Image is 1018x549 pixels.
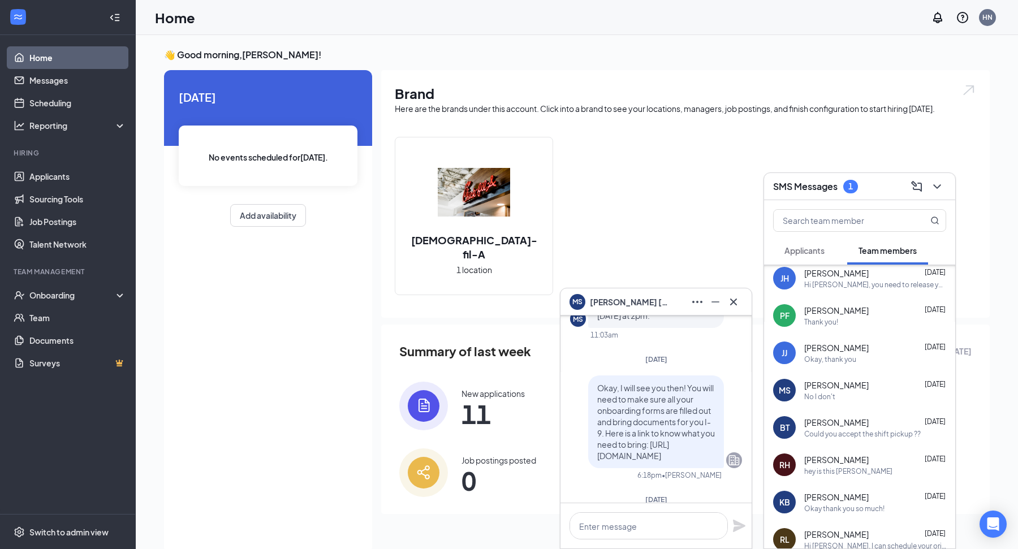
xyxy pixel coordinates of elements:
[908,178,926,196] button: ComposeMessage
[706,293,724,311] button: Minimize
[780,273,789,284] div: JH
[804,529,869,540] span: [PERSON_NAME]
[14,120,25,131] svg: Analysis
[399,382,448,430] img: icon
[925,455,946,463] span: [DATE]
[804,317,838,327] div: Thank you!
[910,180,924,193] svg: ComposeMessage
[928,178,946,196] button: ChevronDown
[779,459,790,470] div: RH
[14,148,124,158] div: Hiring
[456,263,492,276] span: 1 location
[461,470,536,491] span: 0
[782,347,787,358] div: JJ
[12,11,24,23] svg: WorkstreamLogo
[779,384,791,396] div: MS
[925,268,946,276] span: [DATE]
[155,8,195,27] h1: Home
[804,342,869,353] span: [PERSON_NAME]
[804,392,835,401] div: No I don't
[925,492,946,500] span: [DATE]
[804,355,856,364] div: Okay, thank you
[804,417,869,428] span: [PERSON_NAME]
[461,388,525,399] div: New applications
[804,466,892,476] div: hey is this [PERSON_NAME]
[14,526,25,538] svg: Settings
[691,295,704,309] svg: Ellipses
[804,491,869,503] span: [PERSON_NAME]
[980,511,1007,538] div: Open Intercom Messenger
[784,245,825,256] span: Applicants
[399,448,448,497] img: icon
[29,233,126,256] a: Talent Network
[29,46,126,69] a: Home
[637,470,662,480] div: 6:18pm
[982,12,993,22] div: HN
[109,12,120,23] svg: Collapse
[14,267,124,276] div: Team Management
[779,496,790,508] div: KB
[395,84,976,103] h1: Brand
[29,165,126,188] a: Applicants
[438,156,510,228] img: Chick-fil-A
[29,188,126,210] a: Sourcing Tools
[395,233,553,261] h2: [DEMOGRAPHIC_DATA]-fil-A
[29,120,127,131] div: Reporting
[662,470,722,480] span: • [PERSON_NAME]
[804,429,921,439] div: Could you accept the shift pickup ??
[925,305,946,314] span: [DATE]
[930,216,939,225] svg: MagnifyingGlass
[573,314,583,324] div: MS
[645,355,667,364] span: [DATE]
[209,151,328,163] span: No events scheduled for [DATE] .
[597,383,715,461] span: Okay, I will see you then! You will need to make sure all your onboarding forms are filled out an...
[688,293,706,311] button: Ellipses
[925,343,946,351] span: [DATE]
[461,455,536,466] div: Job postings posted
[804,280,946,289] div: Hi [PERSON_NAME], you need to release your shift on hotschedules and let people know in the group...
[780,534,790,545] div: RL
[848,181,853,191] div: 1
[645,495,667,504] span: [DATE]
[29,69,126,92] a: Messages
[727,295,740,309] svg: Cross
[804,454,869,465] span: [PERSON_NAME]
[727,453,741,467] svg: Company
[29,352,126,374] a: SurveysCrown
[859,245,917,256] span: Team members
[925,417,946,426] span: [DATE]
[925,380,946,388] span: [DATE]
[804,267,869,279] span: [PERSON_NAME]
[931,11,944,24] svg: Notifications
[590,296,669,308] span: [PERSON_NAME] [PERSON_NAME]
[780,310,790,321] div: PF
[773,180,838,193] h3: SMS Messages
[804,305,869,316] span: [PERSON_NAME]
[590,330,618,340] div: 11:03am
[29,306,126,329] a: Team
[724,293,743,311] button: Cross
[230,204,306,227] button: Add availability
[956,11,969,24] svg: QuestionInfo
[780,422,790,433] div: BT
[179,88,357,106] span: [DATE]
[29,526,109,538] div: Switch to admin view
[709,295,722,309] svg: Minimize
[395,103,976,114] div: Here are the brands under this account. Click into a brand to see your locations, managers, job p...
[804,504,885,513] div: Okay thank you so much!
[732,519,746,533] svg: Plane
[925,529,946,538] span: [DATE]
[14,289,25,301] svg: UserCheck
[29,329,126,352] a: Documents
[399,341,531,361] span: Summary of last week
[164,49,990,61] h3: 👋 Good morning, [PERSON_NAME] !
[29,92,126,114] a: Scheduling
[804,379,869,391] span: [PERSON_NAME]
[774,210,908,231] input: Search team member
[29,210,126,233] a: Job Postings
[29,289,117,301] div: Onboarding
[961,84,976,97] img: open.6027fd2a22e1237b5b06.svg
[930,180,944,193] svg: ChevronDown
[461,404,525,424] span: 11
